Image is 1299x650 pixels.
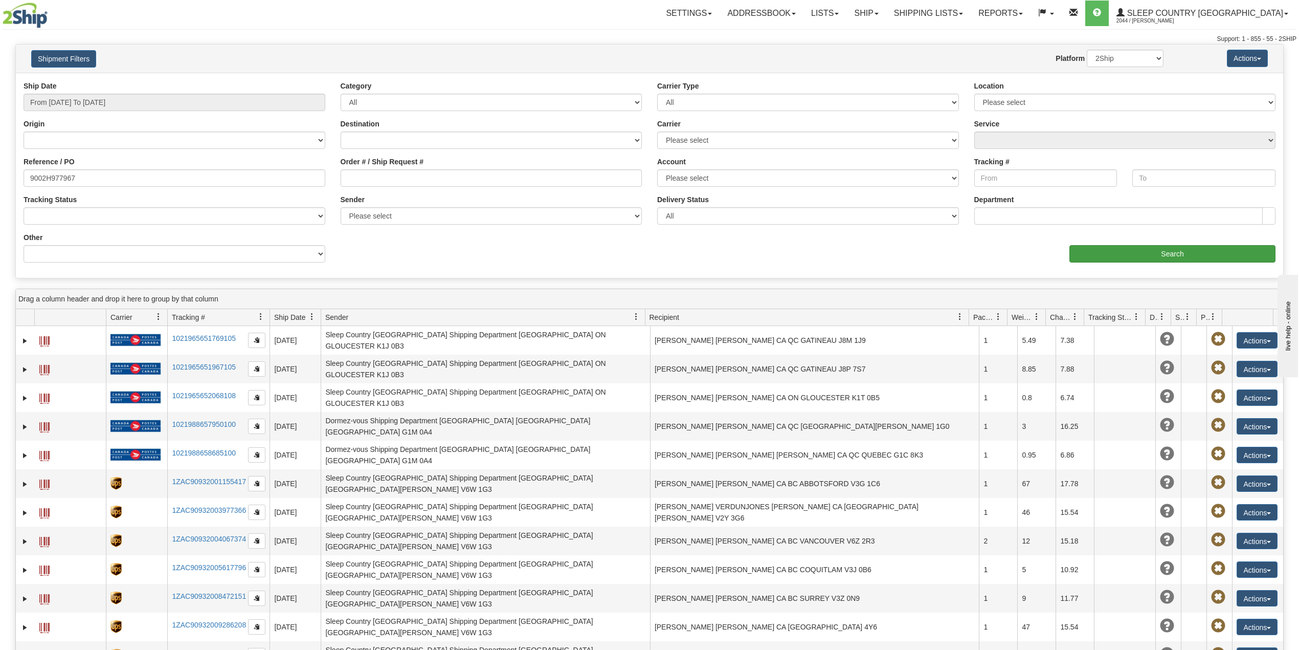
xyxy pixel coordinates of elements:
[658,1,720,26] a: Settings
[248,505,265,520] button: Copy to clipboard
[1160,475,1174,490] span: Unknown
[979,469,1017,498] td: 1
[1028,308,1045,326] a: Weight filter column settings
[270,441,321,469] td: [DATE]
[1116,16,1193,26] span: 2044 / [PERSON_NAME]
[1128,308,1145,326] a: Tracking Status filter column settings
[20,364,30,375] a: Expand
[20,393,30,403] a: Expand
[886,1,971,26] a: Shipping lists
[172,478,246,486] a: 1ZAC90932001155417
[8,9,95,16] div: live help - online
[1056,412,1094,441] td: 16.25
[110,534,121,547] img: 8 - UPS
[979,555,1017,584] td: 1
[248,419,265,434] button: Copy to clipboard
[325,312,348,322] span: Sender
[1125,9,1283,17] span: Sleep Country [GEOGRAPHIC_DATA]
[110,334,161,346] img: 20 - Canada Post
[172,392,236,400] a: 1021965652068108
[971,1,1031,26] a: Reports
[39,590,50,606] a: Label
[979,441,1017,469] td: 1
[1275,273,1298,377] iframe: chat widget
[1150,312,1158,322] span: Delivery Status
[979,383,1017,412] td: 1
[1017,584,1056,613] td: 9
[1017,527,1056,555] td: 12
[270,355,321,383] td: [DATE]
[650,383,979,412] td: [PERSON_NAME] [PERSON_NAME] CA ON GLOUCESTER K1T 0B5
[20,450,30,461] a: Expand
[649,312,679,322] span: Recipient
[1201,312,1210,322] span: Pickup Status
[39,532,50,549] a: Label
[1012,312,1033,322] span: Weight
[1160,619,1174,633] span: Unknown
[979,527,1017,555] td: 2
[650,584,979,613] td: [PERSON_NAME] [PERSON_NAME] CA BC SURREY V3Z 0N9
[1056,498,1094,527] td: 15.54
[270,326,321,355] td: [DATE]
[990,308,1007,326] a: Packages filter column settings
[172,312,205,322] span: Tracking #
[1017,326,1056,355] td: 5.49
[39,475,50,491] a: Label
[274,312,305,322] span: Ship Date
[979,412,1017,441] td: 1
[1017,498,1056,527] td: 46
[1237,389,1278,406] button: Actions
[1056,613,1094,641] td: 15.54
[1175,312,1184,322] span: Shipment Issues
[657,81,699,91] label: Carrier Type
[1211,447,1225,461] span: Pickup Not Assigned
[39,504,50,520] a: Label
[110,312,132,322] span: Carrier
[172,363,236,371] a: 1021965651967105
[1211,418,1225,432] span: Pickup Not Assigned
[1017,469,1056,498] td: 67
[1237,619,1278,635] button: Actions
[1237,561,1278,578] button: Actions
[341,157,424,167] label: Order # / Ship Request #
[1056,326,1094,355] td: 7.38
[1017,355,1056,383] td: 8.85
[248,619,265,635] button: Copy to clipboard
[1160,332,1174,346] span: Unknown
[20,336,30,346] a: Expand
[172,564,246,572] a: 1ZAC90932005617796
[650,527,979,555] td: [PERSON_NAME] [PERSON_NAME] CA BC VANCOUVER V6Z 2R3
[172,334,236,342] a: 1021965651769105
[1237,418,1278,435] button: Actions
[20,479,30,489] a: Expand
[248,333,265,348] button: Copy to clipboard
[650,412,979,441] td: [PERSON_NAME] [PERSON_NAME] CA QC [GEOGRAPHIC_DATA][PERSON_NAME] 1G0
[248,390,265,405] button: Copy to clipboard
[110,620,121,633] img: 8 - UPS
[248,591,265,606] button: Copy to clipboard
[1088,312,1133,322] span: Tracking Status
[321,412,650,441] td: Dormez-vous Shipping Department [GEOGRAPHIC_DATA] [GEOGRAPHIC_DATA] [GEOGRAPHIC_DATA] G1M 0A4
[1132,169,1275,187] input: To
[20,508,30,518] a: Expand
[974,169,1117,187] input: From
[270,498,321,527] td: [DATE]
[1211,561,1225,576] span: Pickup Not Assigned
[720,1,803,26] a: Addressbook
[1237,361,1278,377] button: Actions
[321,584,650,613] td: Sleep Country [GEOGRAPHIC_DATA] Shipping Department [GEOGRAPHIC_DATA] [GEOGRAPHIC_DATA][PERSON_NA...
[321,355,650,383] td: Sleep Country [GEOGRAPHIC_DATA] Shipping Department [GEOGRAPHIC_DATA] ON GLOUCESTER K1J 0B3
[1160,361,1174,375] span: Unknown
[270,527,321,555] td: [DATE]
[39,618,50,635] a: Label
[650,355,979,383] td: [PERSON_NAME] [PERSON_NAME] CA QC GATINEAU J8P 7S7
[270,469,321,498] td: [DATE]
[172,535,246,543] a: 1ZAC90932004067374
[1211,332,1225,346] span: Pickup Not Assigned
[303,308,321,326] a: Ship Date filter column settings
[1017,613,1056,641] td: 47
[20,422,30,432] a: Expand
[1069,245,1275,263] input: Search
[1056,53,1085,63] label: Platform
[1056,527,1094,555] td: 15.18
